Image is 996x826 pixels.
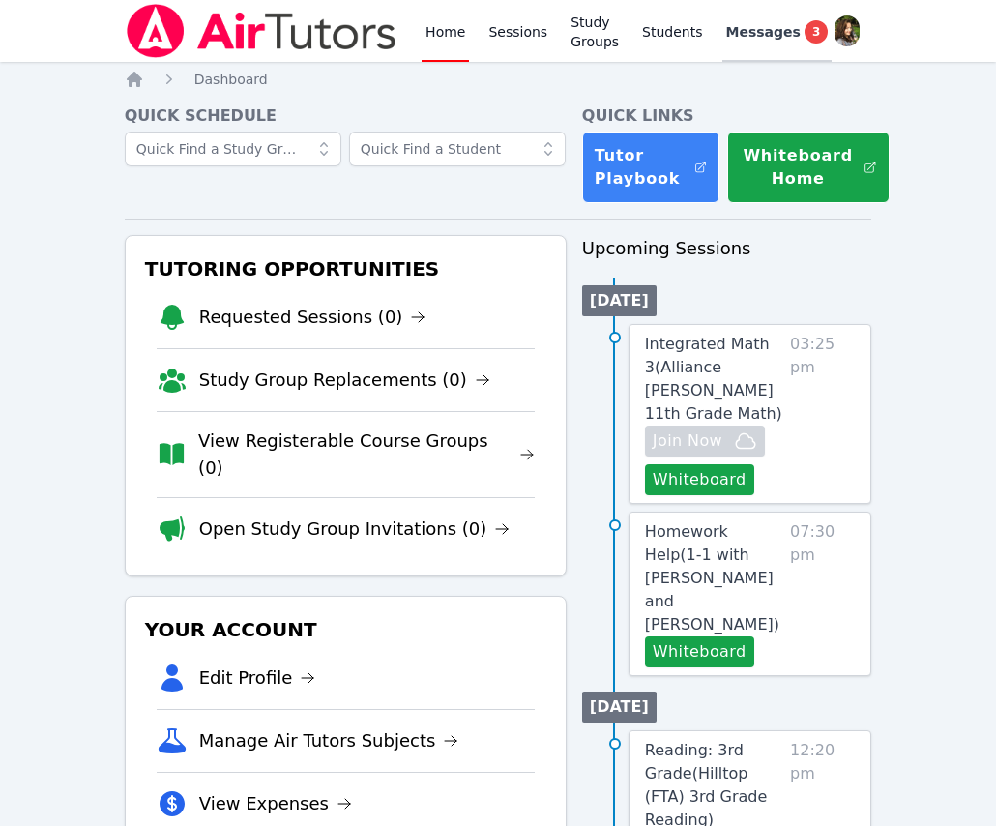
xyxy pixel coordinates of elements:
[199,790,352,817] a: View Expenses
[582,235,871,262] h3: Upcoming Sessions
[141,612,550,647] h3: Your Account
[349,132,566,166] input: Quick Find a Student
[645,333,782,426] a: Integrated Math 3(Alliance [PERSON_NAME] 11th Grade Math)
[582,104,871,128] h4: Quick Links
[645,522,779,634] span: Homework Help ( 1-1 with [PERSON_NAME] and [PERSON_NAME] )
[199,367,490,394] a: Study Group Replacements (0)
[198,428,535,482] a: View Registerable Course Groups (0)
[125,132,341,166] input: Quick Find a Study Group
[653,429,722,453] span: Join Now
[582,285,657,316] li: [DATE]
[199,727,459,754] a: Manage Air Tutors Subjects
[125,70,872,89] nav: Breadcrumb
[582,132,719,203] a: Tutor Playbook
[645,520,782,636] a: Homework Help(1-1 with [PERSON_NAME] and [PERSON_NAME])
[199,516,511,543] a: Open Study Group Invitations (0)
[726,22,801,42] span: Messages
[790,333,855,495] span: 03:25 pm
[727,132,890,203] button: Whiteboard Home
[125,104,567,128] h4: Quick Schedule
[194,70,268,89] a: Dashboard
[582,692,657,723] li: [DATE]
[199,664,316,692] a: Edit Profile
[645,636,754,667] button: Whiteboard
[645,335,782,423] span: Integrated Math 3 ( Alliance [PERSON_NAME] 11th Grade Math )
[645,464,754,495] button: Whiteboard
[141,251,550,286] h3: Tutoring Opportunities
[645,426,765,457] button: Join Now
[790,520,855,667] span: 07:30 pm
[805,20,828,44] span: 3
[194,72,268,87] span: Dashboard
[125,4,398,58] img: Air Tutors
[199,304,426,331] a: Requested Sessions (0)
